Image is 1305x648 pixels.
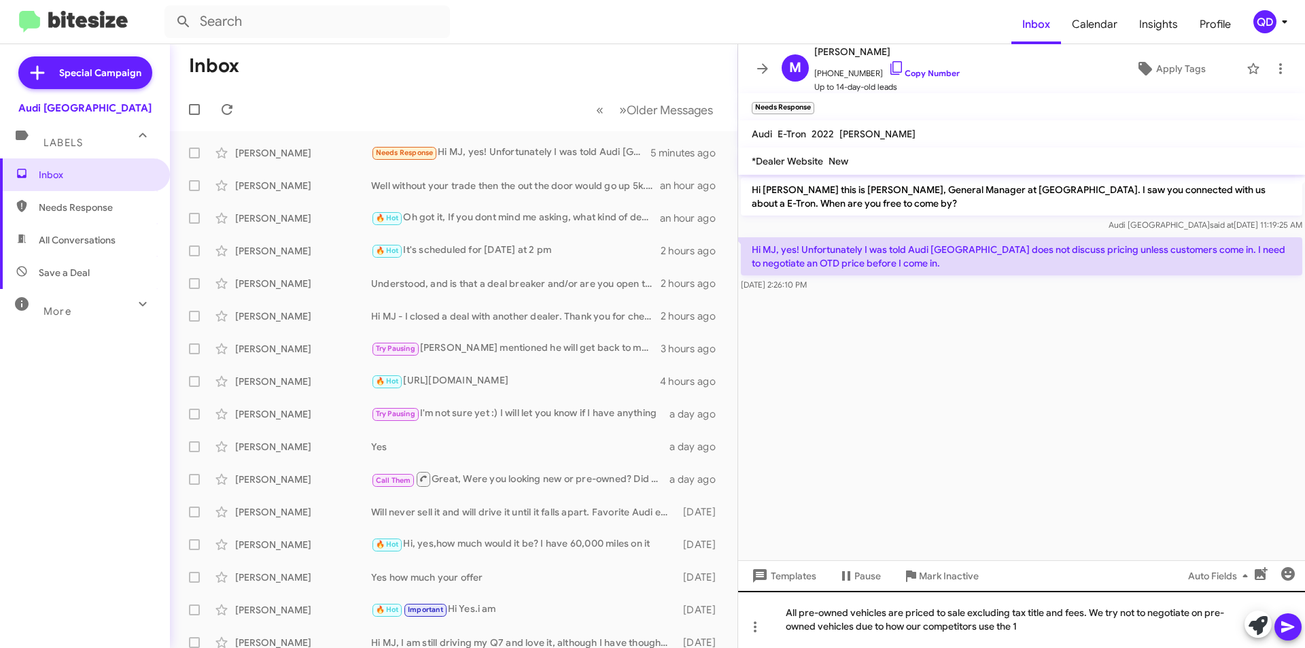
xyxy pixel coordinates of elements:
[892,564,990,588] button: Mark Inactive
[43,305,71,318] span: More
[627,103,713,118] span: Older Messages
[741,279,807,290] span: [DATE] 2:26:10 PM
[235,309,371,323] div: [PERSON_NAME]
[235,570,371,584] div: [PERSON_NAME]
[235,211,371,225] div: [PERSON_NAME]
[376,344,415,353] span: Try Pausing
[778,128,806,140] span: E-Tron
[39,266,90,279] span: Save a Deal
[235,538,371,551] div: [PERSON_NAME]
[1253,10,1276,33] div: QD
[371,373,660,389] div: [URL][DOMAIN_NAME]
[596,101,604,118] span: «
[371,309,661,323] div: Hi MJ - I closed a deal with another dealer. Thank you for checking in.
[589,96,721,124] nav: Page navigation example
[1188,564,1253,588] span: Auto Fields
[588,96,612,124] button: Previous
[18,101,152,115] div: Audi [GEOGRAPHIC_DATA]
[1189,5,1242,44] a: Profile
[1177,564,1264,588] button: Auto Fields
[1011,5,1061,44] a: Inbox
[235,505,371,519] div: [PERSON_NAME]
[235,375,371,388] div: [PERSON_NAME]
[669,473,727,486] div: a day ago
[371,602,676,617] div: Hi Yes.i am
[749,564,816,588] span: Templates
[39,168,154,182] span: Inbox
[235,603,371,617] div: [PERSON_NAME]
[235,244,371,258] div: [PERSON_NAME]
[919,564,979,588] span: Mark Inactive
[371,471,669,488] div: Great, Were you looking new or pre-owned? Did you pick out an exact unit in stock that you liked?...
[814,60,960,80] span: [PHONE_NUMBER]
[661,244,727,258] div: 2 hours ago
[376,377,399,386] span: 🔥 Hot
[676,570,727,584] div: [DATE]
[1109,220,1302,230] span: Audi [GEOGRAPHIC_DATA] [DATE] 11:19:25 AM
[371,406,669,422] div: I'm not sure yet :) I will let you know if I have anything
[376,409,415,418] span: Try Pausing
[752,155,823,167] span: *Dealer Website
[741,177,1302,216] p: Hi [PERSON_NAME] this is [PERSON_NAME], General Manager at [GEOGRAPHIC_DATA]. I saw you connected...
[235,473,371,486] div: [PERSON_NAME]
[669,407,727,421] div: a day ago
[888,68,960,78] a: Copy Number
[660,211,727,225] div: an hour ago
[39,201,154,214] span: Needs Response
[371,440,669,454] div: Yes
[376,540,399,549] span: 🔥 Hot
[1156,56,1206,81] span: Apply Tags
[235,179,371,192] div: [PERSON_NAME]
[829,155,848,167] span: New
[408,605,443,614] span: Important
[676,603,727,617] div: [DATE]
[371,536,676,552] div: Hi, yes,how much would it be? I have 60,000 miles on it
[752,128,772,140] span: Audi
[376,148,434,157] span: Needs Response
[789,57,801,79] span: M
[738,564,827,588] button: Templates
[59,66,141,80] span: Special Campaign
[371,277,661,290] div: Understood, and is that a deal breaker and/or are you open to other cars we have here on the lot?
[661,309,727,323] div: 2 hours ago
[235,342,371,356] div: [PERSON_NAME]
[1210,220,1234,230] span: said at
[235,277,371,290] div: [PERSON_NAME]
[376,605,399,614] span: 🔥 Hot
[1100,56,1240,81] button: Apply Tags
[371,179,660,192] div: Well without your trade then the out the door would go up 5k... Was there a number you were looki...
[376,246,399,255] span: 🔥 Hot
[189,55,239,77] h1: Inbox
[661,277,727,290] div: 2 hours ago
[839,128,916,140] span: [PERSON_NAME]
[371,505,676,519] div: Will never sell it and will drive it until it falls apart. Favorite Audi ever.
[814,44,960,60] span: [PERSON_NAME]
[376,214,399,222] span: 🔥 Hot
[371,341,661,356] div: [PERSON_NAME] mentioned he will get back to me. I was waiting for his call back
[676,505,727,519] div: [DATE]
[235,146,371,160] div: [PERSON_NAME]
[371,145,650,160] div: Hi MJ, yes! Unfortunately I was told Audi [GEOGRAPHIC_DATA] does not discuss pricing unless custo...
[650,146,727,160] div: 5 minutes ago
[371,570,676,584] div: Yes how much your offer
[371,210,660,226] div: Oh got it, If you dont mind me asking, what kind of deal are you getting there? What if i match o...
[1128,5,1189,44] a: Insights
[660,375,727,388] div: 4 hours ago
[752,102,814,114] small: Needs Response
[43,137,83,149] span: Labels
[676,538,727,551] div: [DATE]
[814,80,960,94] span: Up to 14-day-old leads
[371,243,661,258] div: It's scheduled for [DATE] at 2 pm
[661,342,727,356] div: 3 hours ago
[611,96,721,124] button: Next
[827,564,892,588] button: Pause
[1061,5,1128,44] a: Calendar
[164,5,450,38] input: Search
[738,591,1305,648] div: All pre-owned vehicles are priced to sale excluding tax title and fees. We try not to negotiate o...
[854,564,881,588] span: Pause
[812,128,834,140] span: 2022
[660,179,727,192] div: an hour ago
